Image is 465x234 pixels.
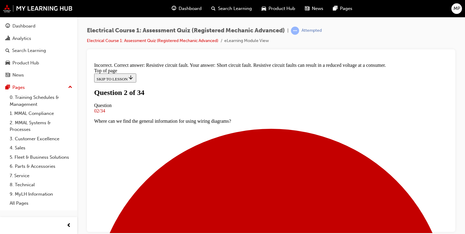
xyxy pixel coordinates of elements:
[7,93,75,109] a: 0. Training Schedules & Management
[333,5,338,12] span: pages-icon
[7,118,75,134] a: 2. MMAL Systems & Processes
[7,199,75,208] a: All Pages
[2,82,75,93] button: Pages
[5,17,42,21] span: SKIP TO LESSON
[12,35,31,42] div: Analytics
[2,19,75,82] button: DashboardAnalyticsSearch LearningProduct HubNews
[12,23,35,30] div: Dashboard
[7,153,75,162] a: 5. Fleet & Business Solutions
[2,8,356,13] div: Top of page
[12,47,46,54] div: Search Learning
[2,21,75,32] a: Dashboard
[67,222,71,229] span: prev-icon
[12,84,25,91] div: Pages
[218,5,252,12] span: Search Learning
[291,27,299,35] span: learningRecordVerb_ATTEMPT-icon
[2,28,356,37] h1: Question 2 of 34
[7,171,75,180] a: 7. Service
[7,143,75,153] a: 4. Sales
[87,38,218,43] a: Electrical Course 1: Assessment Quiz (Registered Mechanic Advanced)
[328,2,357,15] a: pages-iconPages
[262,5,266,12] span: car-icon
[340,5,352,12] span: Pages
[224,37,269,44] li: eLearning Module View
[257,2,300,15] a: car-iconProduct Hub
[5,60,10,66] span: car-icon
[269,5,295,12] span: Product Hub
[5,48,10,54] span: search-icon
[5,36,10,41] span: chart-icon
[5,73,10,78] span: news-icon
[287,27,289,34] span: |
[87,27,285,34] span: Electrical Course 1: Assessment Quiz (Registered Mechanic Advanced)
[302,28,322,34] div: Attempted
[7,109,75,118] a: 1. MMAL Compliance
[3,5,73,12] img: mmal
[312,5,323,12] span: News
[2,45,75,56] a: Search Learning
[7,162,75,171] a: 6. Parts & Accessories
[68,83,72,91] span: up-icon
[12,72,24,79] div: News
[2,2,356,8] div: Incorrect. Correct answer: Resistive circuit fault. Your answer: Short circuit fault. Resistive c...
[2,58,356,64] p: Where can we find the general information for using wiring diagrams?
[2,70,75,81] a: News
[7,190,75,199] a: 9. MyLH Information
[5,85,10,90] span: pages-icon
[7,180,75,190] a: 8. Technical
[2,48,356,54] div: 02/34
[179,5,202,12] span: Dashboard
[5,24,10,29] span: guage-icon
[300,2,328,15] a: news-iconNews
[211,5,216,12] span: search-icon
[2,43,356,48] div: Question
[7,134,75,144] a: 3. Customer Excellence
[2,33,75,44] a: Analytics
[167,2,206,15] a: guage-iconDashboard
[453,5,460,12] span: MP
[451,3,462,14] button: MP
[2,57,75,69] a: Product Hub
[305,5,309,12] span: news-icon
[172,5,176,12] span: guage-icon
[206,2,257,15] a: search-iconSearch Learning
[12,60,39,67] div: Product Hub
[2,13,45,22] button: SKIP TO LESSON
